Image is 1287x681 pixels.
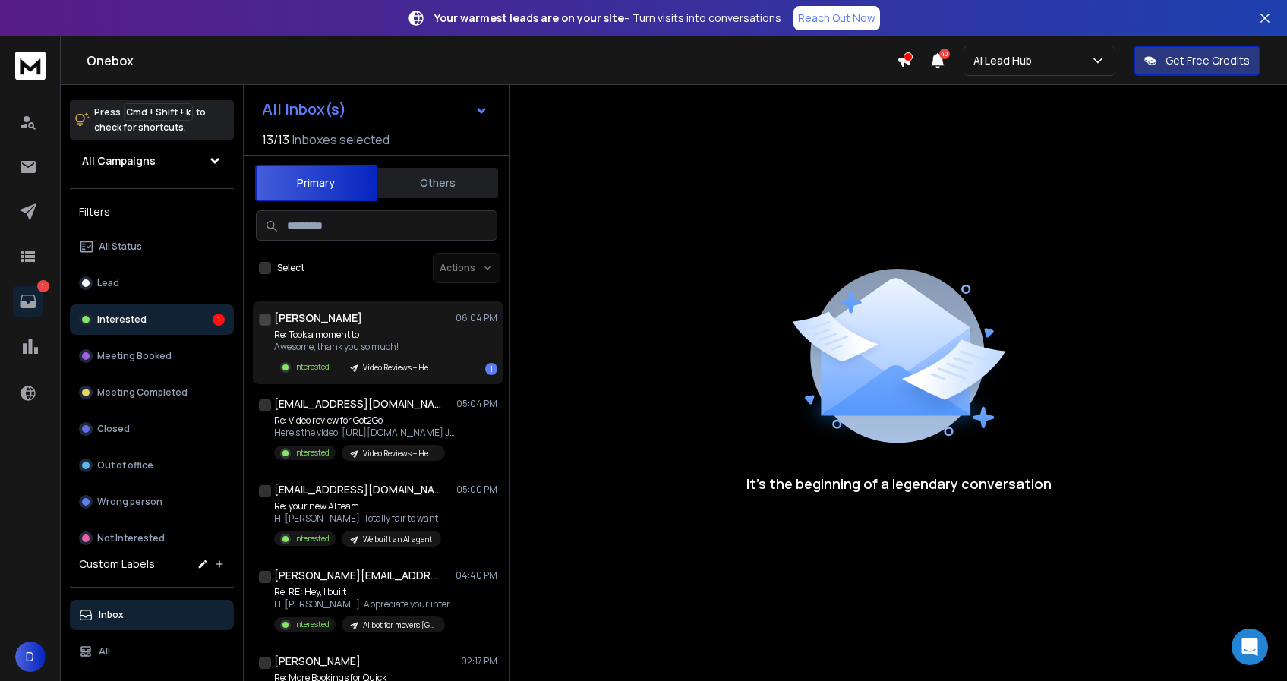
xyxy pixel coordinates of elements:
button: D [15,642,46,672]
p: All [99,645,110,657]
p: Meeting Booked [97,350,172,362]
p: Get Free Credits [1166,53,1250,68]
p: Reach Out Now [798,11,875,26]
p: Wrong person [97,496,162,508]
p: It’s the beginning of a legendary conversation [746,473,1052,494]
p: Hi [PERSON_NAME], Totally fair to want [274,512,441,525]
p: Ai Lead Hub [973,53,1038,68]
button: Others [377,166,498,200]
button: All [70,636,234,667]
button: Not Interested [70,523,234,553]
p: Awesome, thank you so much! [274,341,445,353]
p: Interested [294,619,330,630]
p: Video Reviews + HeyGen subflow [363,362,436,374]
p: Re: Took a moment to [274,329,445,341]
p: Re: RE: Hey, I built [274,586,456,598]
h1: All Inbox(s) [262,102,346,117]
div: 1 [485,363,497,375]
p: Re: your new AI team [274,500,441,512]
p: 06:04 PM [456,312,497,324]
button: Interested1 [70,304,234,335]
button: Wrong person [70,487,234,517]
a: 1 [13,286,43,317]
p: Interested [294,447,330,459]
img: logo [15,52,46,80]
p: 04:40 PM [456,569,497,582]
a: Reach Out Now [793,6,880,30]
p: Hi [PERSON_NAME], Appreciate your interest—it sounds [274,598,456,610]
p: 1 [37,280,49,292]
p: Interested [294,533,330,544]
h3: Filters [70,201,234,222]
h1: [EMAIL_ADDRESS][DOMAIN_NAME] [274,482,441,497]
label: Select [277,262,304,274]
p: Lead [97,277,119,289]
button: Out of office [70,450,234,481]
p: – Turn visits into conversations [434,11,781,26]
p: Here's the video: [URL][DOMAIN_NAME] Just making sure [274,427,456,439]
h1: [PERSON_NAME] [274,311,362,326]
div: 1 [213,314,225,326]
button: All Inbox(s) [250,94,500,125]
div: Open Intercom Messenger [1232,629,1268,665]
h1: [PERSON_NAME] [274,654,361,669]
h1: Onebox [87,52,897,70]
button: All Campaigns [70,146,234,176]
button: Lead [70,268,234,298]
button: Meeting Booked [70,341,234,371]
span: 13 / 13 [262,131,289,149]
button: Meeting Completed [70,377,234,408]
h1: All Campaigns [82,153,156,169]
p: Closed [97,423,130,435]
button: All Status [70,232,234,262]
h1: [PERSON_NAME][EMAIL_ADDRESS][DOMAIN_NAME] [274,568,441,583]
p: We built an AI agent [363,534,432,545]
p: 05:04 PM [456,398,497,410]
p: Video Reviews + HeyGen subflow [363,448,436,459]
p: Not Interested [97,532,165,544]
p: Out of office [97,459,153,471]
span: 40 [939,49,950,59]
h3: Inboxes selected [292,131,390,149]
h1: [EMAIL_ADDRESS][DOMAIN_NAME] [274,396,441,411]
p: Re: Video review for Got2Go [274,415,456,427]
h3: Custom Labels [79,556,155,572]
p: Interested [294,361,330,373]
p: Meeting Completed [97,386,188,399]
p: 05:00 PM [456,484,497,496]
p: 02:17 PM [461,655,497,667]
button: Primary [255,165,377,201]
button: Inbox [70,600,234,630]
p: Interested [97,314,147,326]
span: Cmd + Shift + k [124,103,193,121]
button: Closed [70,414,234,444]
strong: Your warmest leads are on your site [434,11,624,25]
p: Inbox [99,609,124,621]
p: All Status [99,241,142,253]
button: Get Free Credits [1134,46,1260,76]
p: Press to check for shortcuts. [94,105,206,135]
p: AI bot for movers [GEOGRAPHIC_DATA] [363,620,436,631]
